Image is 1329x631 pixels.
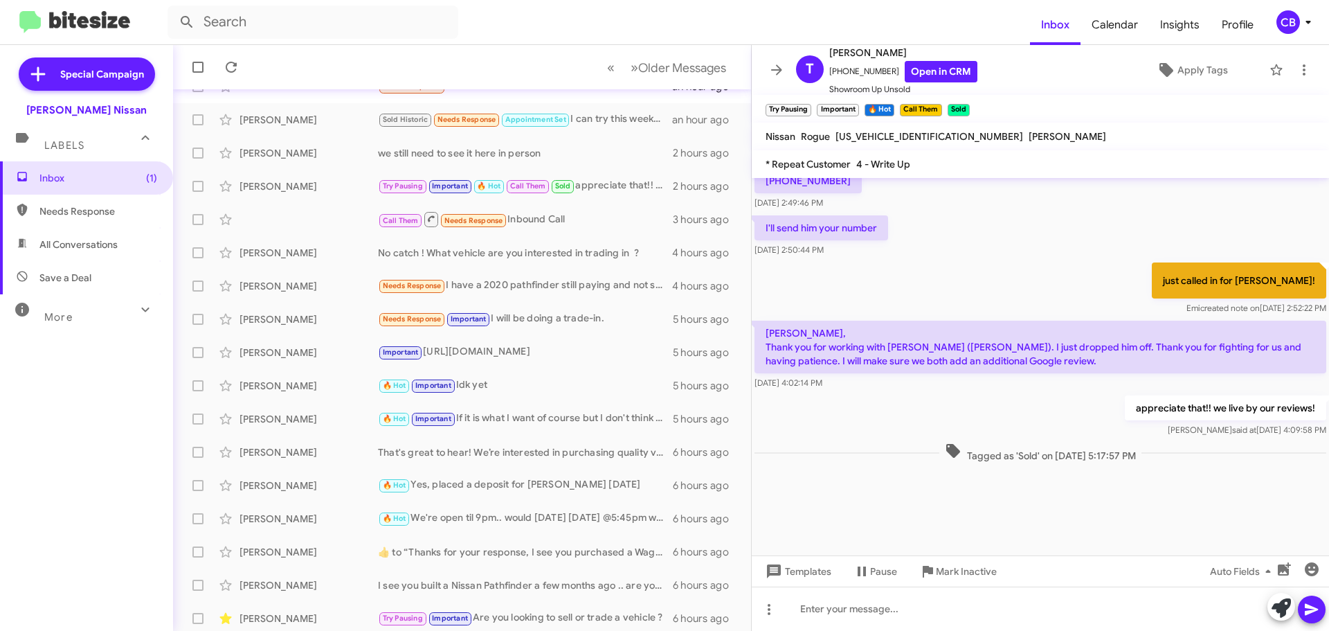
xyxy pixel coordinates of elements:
[378,146,673,160] div: we still need to see it here in person
[829,44,977,61] span: [PERSON_NAME]
[239,346,378,359] div: [PERSON_NAME]
[673,412,740,426] div: 5 hours ago
[378,112,672,127] div: I can try this weekend, with [PERSON_NAME]. I don't have a time though
[432,181,468,190] span: Important
[378,344,673,360] div: [URL][DOMAIN_NAME]
[432,614,468,623] span: Important
[1030,5,1081,45] a: Inbox
[801,130,830,143] span: Rogue
[1211,5,1265,45] a: Profile
[672,113,740,127] div: an hour ago
[673,445,740,459] div: 6 hours ago
[673,379,740,393] div: 5 hours ago
[900,104,941,116] small: Call Them
[673,545,740,559] div: 6 hours ago
[1200,303,1260,313] span: created note on
[239,612,378,625] div: [PERSON_NAME]
[622,53,734,82] button: Next
[383,614,423,623] span: Try Pausing
[908,559,1008,584] button: Mark Inactive
[1265,10,1314,34] button: CB
[842,559,908,584] button: Pause
[39,204,157,218] span: Needs Response
[378,510,673,526] div: We're open til 9pm.. would [DATE] [DATE] @5:45pm work ?
[766,130,795,143] span: Nissan
[673,312,740,326] div: 5 hours ago
[673,346,740,359] div: 5 hours ago
[378,545,673,559] div: ​👍​ to “ Thanks for your response, I see you purchased a Wagoneer. If you know anyone else in the...
[673,179,740,193] div: 2 hours ago
[673,146,740,160] div: 2 hours ago
[754,215,888,240] p: I'll send him your number
[383,348,419,357] span: Important
[1029,130,1106,143] span: [PERSON_NAME]
[378,246,672,260] div: No catch ! What vehicle are you interested in trading in ?
[806,58,814,80] span: T
[829,82,977,96] span: Showroom Up Unsold
[383,181,423,190] span: Try Pausing
[168,6,458,39] input: Search
[378,278,672,294] div: I have a 2020 pathfinder still paying and not sure about the equaty
[383,281,442,290] span: Needs Response
[870,559,897,584] span: Pause
[835,130,1023,143] span: [US_VEHICLE_IDENTIFICATION_NUMBER]
[754,168,862,193] p: [PHONE_NUMBER]
[936,559,997,584] span: Mark Inactive
[1199,559,1287,584] button: Auto Fields
[239,412,378,426] div: [PERSON_NAME]
[383,314,442,323] span: Needs Response
[1186,303,1326,313] span: Emi [DATE] 2:52:22 PM
[1081,5,1149,45] a: Calendar
[1168,425,1326,435] span: [PERSON_NAME] [DATE] 4:09:58 PM
[1210,559,1276,584] span: Auto Fields
[239,146,378,160] div: [PERSON_NAME]
[1152,263,1326,299] p: just called in for [PERSON_NAME]!
[39,271,91,285] span: Save a Deal
[673,213,740,226] div: 3 hours ago
[754,377,822,388] span: [DATE] 4:02:14 PM
[763,559,831,584] span: Templates
[239,479,378,492] div: [PERSON_NAME]
[39,238,118,251] span: All Conversations
[239,379,378,393] div: [PERSON_NAME]
[865,104,894,116] small: 🔥 Hot
[415,414,451,423] span: Important
[239,545,378,559] div: [PERSON_NAME]
[599,53,734,82] nav: Page navigation example
[673,578,740,592] div: 6 hours ago
[383,481,406,490] span: 🔥 Hot
[415,381,451,390] span: Important
[239,445,378,459] div: [PERSON_NAME]
[1121,57,1263,82] button: Apply Tags
[1232,425,1256,435] span: said at
[673,612,740,625] div: 6 hours ago
[505,115,566,124] span: Appointment Set
[829,61,977,82] span: [PHONE_NUMBER]
[39,171,157,185] span: Inbox
[378,578,673,592] div: I see you built a Nissan Pathfinder a few months ago .. are you still considering this option ?
[1177,57,1228,82] span: Apply Tags
[1149,5,1211,45] a: Insights
[754,245,824,255] span: [DATE] 2:50:44 PM
[752,559,842,584] button: Templates
[766,104,811,116] small: Try Pausing
[444,216,503,225] span: Needs Response
[607,59,615,76] span: «
[948,104,970,116] small: Sold
[638,60,726,75] span: Older Messages
[383,414,406,423] span: 🔥 Hot
[239,246,378,260] div: [PERSON_NAME]
[378,377,673,393] div: Idk yet
[26,103,147,117] div: [PERSON_NAME] Nissan
[239,179,378,193] div: [PERSON_NAME]
[673,479,740,492] div: 6 hours ago
[905,61,977,82] a: Open in CRM
[239,113,378,127] div: [PERSON_NAME]
[673,512,740,526] div: 6 hours ago
[383,381,406,390] span: 🔥 Hot
[939,443,1141,463] span: Tagged as 'Sold' on [DATE] 5:17:57 PM
[817,104,858,116] small: Important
